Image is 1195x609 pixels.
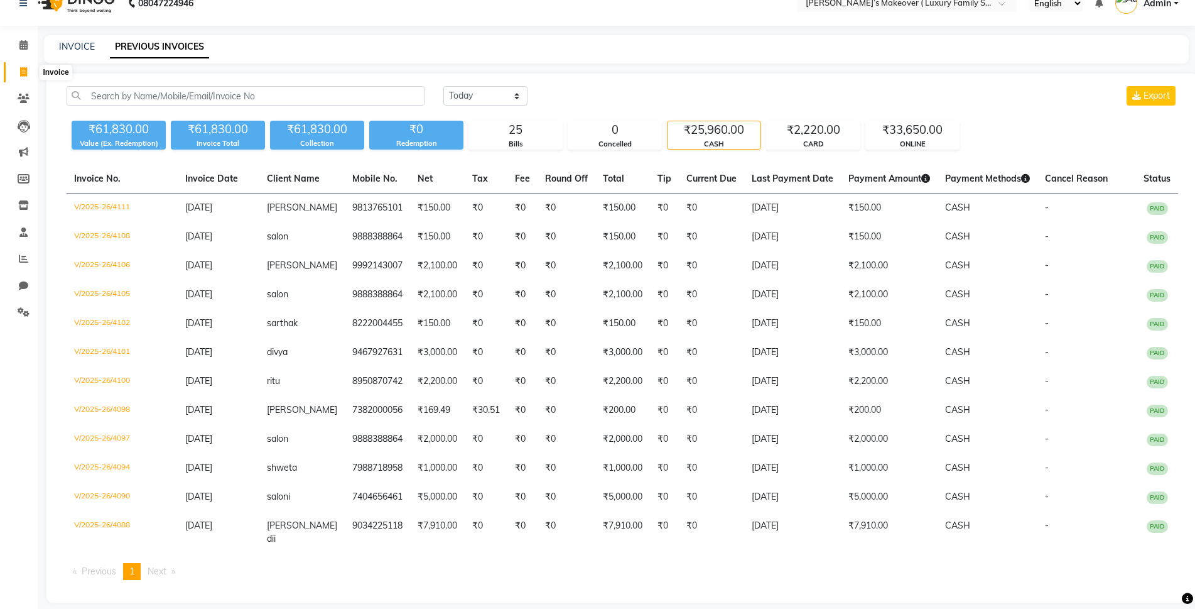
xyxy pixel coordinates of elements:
td: ₹7,910.00 [595,512,650,553]
span: salon [267,231,288,242]
td: [DATE] [744,425,841,454]
div: ₹61,830.00 [270,121,364,138]
td: ₹0 [507,309,538,338]
td: V/2025-26/4108 [67,222,178,251]
td: [DATE] [744,280,841,309]
span: salon [267,433,288,444]
td: ₹0 [679,454,744,483]
div: CASH [668,139,760,150]
span: Last Payment Date [752,173,833,184]
td: ₹0 [538,222,595,251]
td: ₹2,000.00 [410,425,465,454]
span: PAID [1147,376,1168,388]
div: Invoice [40,65,72,80]
nav: Pagination [67,563,1178,580]
span: [DATE] [185,520,212,531]
td: [DATE] [744,454,841,483]
span: CASH [945,202,970,213]
td: ₹2,100.00 [841,251,938,280]
span: - [1045,260,1049,271]
td: [DATE] [744,251,841,280]
span: Net [418,173,433,184]
span: CASH [945,288,970,300]
span: Round Off [545,173,588,184]
td: ₹0 [679,280,744,309]
span: CASH [945,375,970,387]
td: ₹0 [679,194,744,223]
td: ₹0 [650,425,679,454]
span: Tip [657,173,671,184]
td: 9888388864 [345,222,410,251]
td: ₹3,000.00 [595,338,650,367]
span: [PERSON_NAME] [267,260,337,271]
td: [DATE] [744,309,841,338]
span: [DATE] [185,375,212,387]
td: ₹0 [465,194,507,223]
td: V/2025-26/4106 [67,251,178,280]
td: ₹0 [538,251,595,280]
td: ₹0 [538,367,595,396]
td: ₹0 [465,454,507,483]
span: - [1045,375,1049,387]
span: - [1045,404,1049,415]
td: [DATE] [744,338,841,367]
td: ₹150.00 [410,222,465,251]
td: ₹0 [679,512,744,553]
td: ₹0 [679,425,744,454]
span: CASH [945,520,970,531]
span: salon [267,288,288,300]
span: Mobile No. [352,173,397,184]
td: ₹2,000.00 [841,425,938,454]
td: ₹0 [465,251,507,280]
span: ritu [267,375,280,387]
td: ₹0 [507,280,538,309]
span: [DATE] [185,346,212,358]
span: Fee [515,173,530,184]
td: ₹150.00 [841,222,938,251]
td: V/2025-26/4111 [67,194,178,223]
td: ₹7,910.00 [841,512,938,553]
td: ₹0 [538,425,595,454]
div: ₹0 [369,121,463,138]
span: - [1045,317,1049,329]
td: V/2025-26/4105 [67,280,178,309]
td: [DATE] [744,367,841,396]
td: ₹0 [679,338,744,367]
td: 9813765101 [345,194,410,223]
td: ₹0 [650,251,679,280]
td: V/2025-26/4094 [67,454,178,483]
td: ₹0 [650,512,679,553]
a: PREVIOUS INVOICES [110,36,209,58]
a: INVOICE [59,41,95,52]
input: Search by Name/Mobile/Email/Invoice No [67,86,424,106]
td: ₹2,200.00 [841,367,938,396]
td: ₹2,100.00 [595,280,650,309]
span: PAID [1147,202,1168,215]
span: PAID [1147,260,1168,273]
td: ₹0 [507,396,538,425]
td: ₹0 [465,425,507,454]
span: PAID [1147,491,1168,504]
td: ₹2,000.00 [595,425,650,454]
div: CARD [767,139,860,150]
td: 9034225118 [345,512,410,553]
span: CASH [945,491,970,502]
span: saloni [267,491,290,502]
td: ₹0 [650,222,679,251]
td: ₹7,910.00 [410,512,465,553]
td: ₹5,000.00 [410,483,465,512]
span: sarthak [267,317,298,329]
span: [DATE] [185,231,212,242]
span: [DATE] [185,288,212,300]
div: Collection [270,138,364,149]
span: Invoice Date [185,173,238,184]
td: 8950870742 [345,367,410,396]
span: CASH [945,433,970,444]
td: ₹0 [538,454,595,483]
td: ₹0 [538,512,595,553]
td: ₹169.49 [410,396,465,425]
td: ₹0 [679,309,744,338]
td: V/2025-26/4088 [67,512,178,553]
td: 9888388864 [345,425,410,454]
td: ₹0 [465,512,507,553]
